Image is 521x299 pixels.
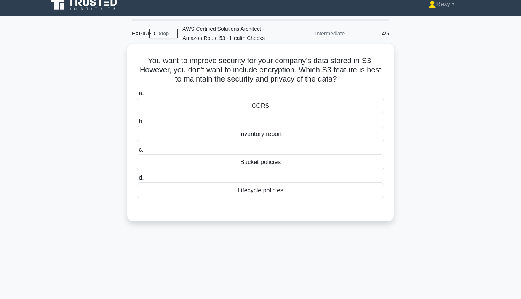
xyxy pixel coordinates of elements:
div: AWS Certified Solutions Architect - Amazon Route 53 - Health Checks [178,21,283,46]
div: Inventory report [137,126,384,142]
a: Stop [149,29,178,38]
div: Intermediate [283,26,349,41]
span: a. [139,90,144,96]
div: Bucket policies [137,154,384,170]
span: c. [139,146,143,153]
div: Lifecycle policies [137,182,384,198]
div: 4/5 [349,26,394,41]
div: CORS [137,98,384,114]
span: b. [139,118,144,125]
h5: You want to improve security for your company’s data stored in S3. However, you don't want to inc... [136,56,385,84]
span: d. [139,174,144,181]
div: EXPIRED [127,26,149,41]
